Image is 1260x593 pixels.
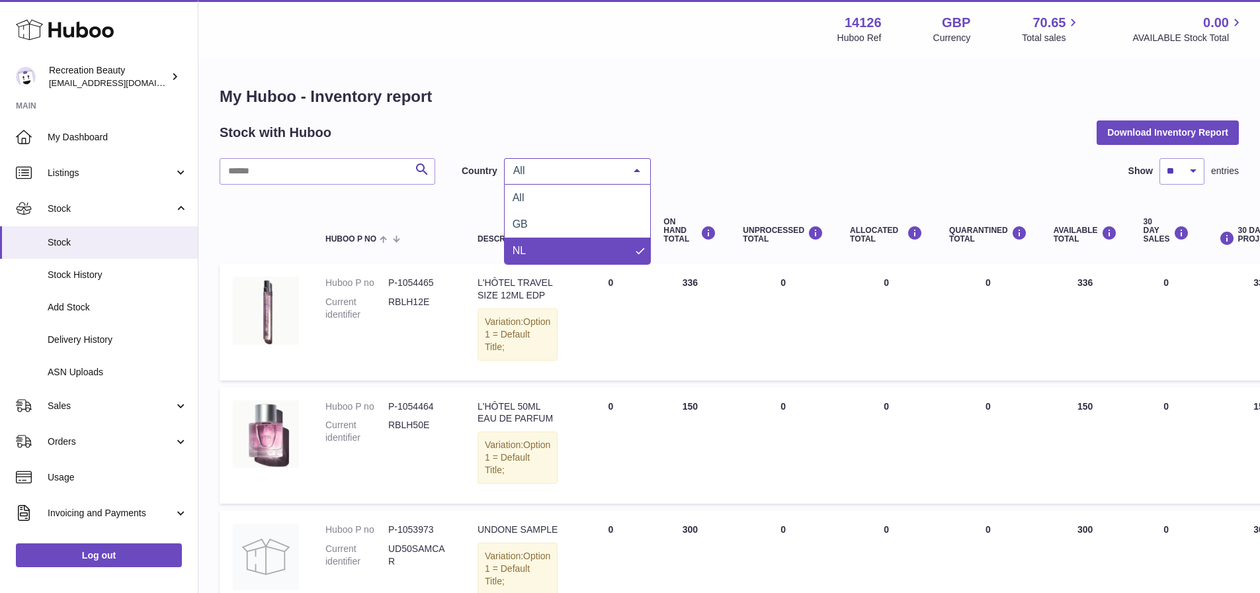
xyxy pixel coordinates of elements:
[388,524,451,536] dd: P-1053973
[388,400,451,413] dd: P-1054464
[1130,263,1202,380] td: 0
[837,263,936,380] td: 0
[513,218,528,230] span: GB
[513,192,525,203] span: All
[571,263,650,380] td: 0
[663,218,716,244] div: ON HAND Total
[48,334,188,346] span: Delivery History
[1040,387,1130,504] td: 150
[48,236,188,249] span: Stock
[48,203,174,215] span: Stock
[485,316,550,352] span: Option 1 = Default Title;
[233,524,299,590] img: product image
[233,400,299,469] img: product image
[1211,165,1239,177] span: entries
[485,551,550,586] span: Option 1 = Default Title;
[478,432,558,484] div: Variation:
[462,165,497,177] label: Country
[510,164,624,177] span: All
[325,419,388,444] dt: Current identifier
[325,524,388,536] dt: Huboo P no
[1132,32,1244,44] span: AVAILABLE Stock Total
[325,543,388,568] dt: Current identifier
[48,435,174,448] span: Orders
[1128,165,1153,177] label: Show
[1022,14,1081,44] a: 70.65 Total sales
[1054,226,1117,244] div: AVAILABLE Total
[478,235,532,244] span: Description
[650,263,730,380] td: 336
[986,277,991,288] span: 0
[1022,32,1081,44] span: Total sales
[478,524,558,536] div: UNDONE SAMPLE
[388,419,451,444] dd: RBLH50E
[325,235,376,244] span: Huboo P no
[485,439,550,475] span: Option 1 = Default Title;
[850,226,923,244] div: ALLOCATED Total
[837,32,882,44] div: Huboo Ref
[233,277,299,345] img: product image
[220,124,331,142] h2: Stock with Huboo
[48,167,174,179] span: Listings
[16,67,36,87] img: internalAdmin-14126@internal.huboo.com
[478,277,558,302] div: L'HÔTEL TRAVEL SIZE 12ML EDP
[388,543,451,568] dd: UD50SAMCAR
[388,296,451,321] dd: RBLH12E
[220,86,1239,107] h1: My Huboo - Inventory report
[48,400,174,412] span: Sales
[48,131,188,144] span: My Dashboard
[325,296,388,321] dt: Current identifier
[388,277,451,289] dd: P-1054465
[48,269,188,281] span: Stock History
[845,14,882,32] strong: 14126
[513,245,526,256] span: NL
[986,401,991,412] span: 0
[478,308,558,361] div: Variation:
[48,301,188,314] span: Add Stock
[48,471,188,484] span: Usage
[1032,14,1066,32] span: 70.65
[49,64,168,89] div: Recreation Beauty
[942,14,970,32] strong: GBP
[986,524,991,535] span: 0
[16,543,182,567] a: Log out
[48,366,188,379] span: ASN Uploads
[1040,263,1130,380] td: 336
[730,263,837,380] td: 0
[949,226,1027,244] div: QUARANTINED Total
[49,77,194,88] span: [EMAIL_ADDRESS][DOMAIN_NAME]
[1132,14,1244,44] a: 0.00 AVAILABLE Stock Total
[48,507,174,520] span: Invoicing and Payments
[325,277,388,289] dt: Huboo P no
[933,32,971,44] div: Currency
[325,400,388,413] dt: Huboo P no
[478,400,558,426] div: L'HÔTEL 50ML EAU DE PARFUM
[837,387,936,504] td: 0
[1097,120,1239,144] button: Download Inventory Report
[1203,14,1229,32] span: 0.00
[1144,218,1189,244] div: 30 DAY SALES
[1130,387,1202,504] td: 0
[650,387,730,504] td: 150
[730,387,837,504] td: 0
[743,226,823,244] div: UNPROCESSED Total
[571,387,650,504] td: 0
